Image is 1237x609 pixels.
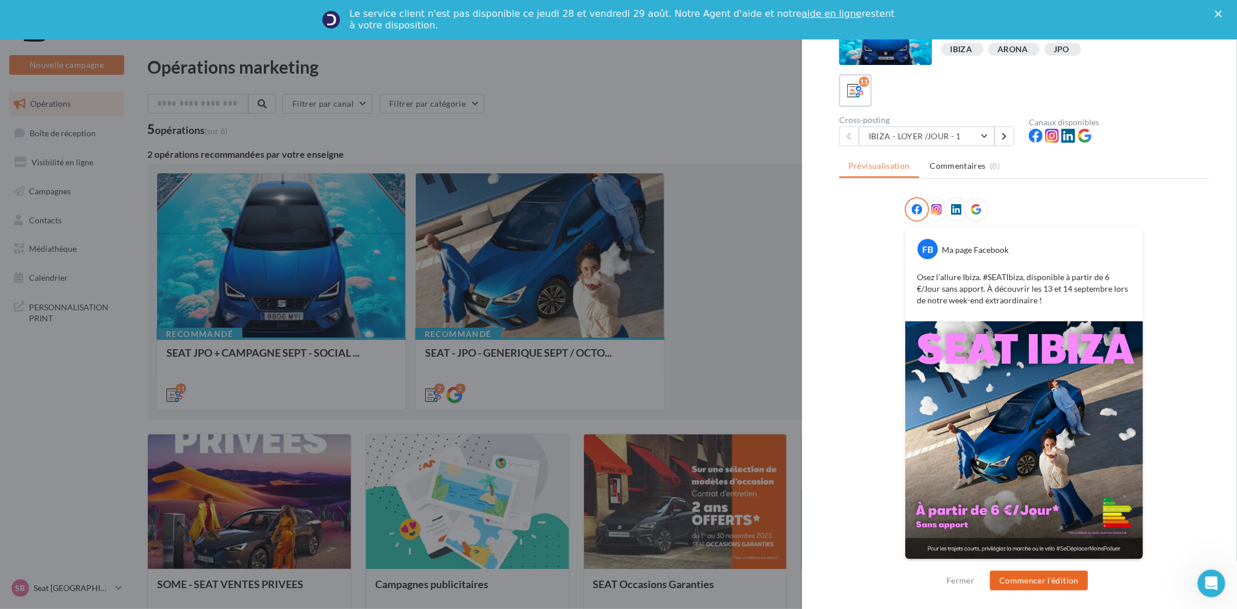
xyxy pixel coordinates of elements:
div: JPO [1054,45,1069,54]
iframe: Intercom live chat [1198,570,1225,597]
button: Commencer l'édition [990,571,1088,590]
img: Profile image for Service-Client [322,10,340,29]
div: Ma page Facebook [942,244,1009,256]
div: IBIZA [951,45,973,54]
button: IBIZA - LOYER /JOUR - 1 [859,126,995,146]
button: Fermer [942,574,979,588]
div: ARONA [997,45,1028,54]
div: Fermer [1215,10,1227,17]
div: Le service client n'est pas disponible ce jeudi 28 et vendredi 29 août. Notre Agent d'aide et not... [350,8,897,31]
div: FB [917,239,938,259]
div: Canaux disponibles [1029,118,1209,126]
div: La prévisualisation est non-contractuelle [905,560,1144,575]
p: Osez l’allure Ibiza. #SEATIbiza, disponible à partir de 6 €/Jour sans apport. À découvrir les 13 ... [917,271,1131,306]
a: aide en ligne [801,8,861,19]
div: Cross-posting [839,116,1020,124]
span: Commentaires [930,160,986,172]
span: (0) [990,161,1000,171]
div: 11 [859,77,869,87]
